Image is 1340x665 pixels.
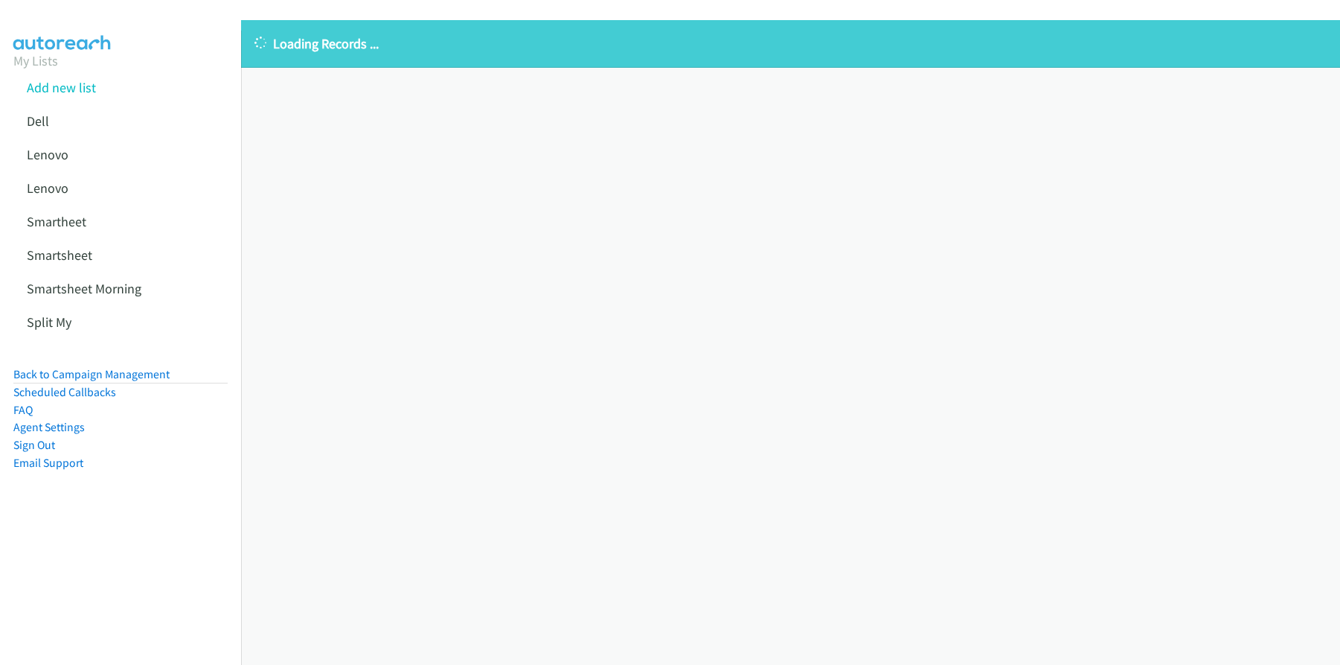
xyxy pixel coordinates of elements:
a: Back to Campaign Management [13,367,170,381]
p: Loading Records ... [254,34,1327,54]
a: Agent Settings [13,420,85,434]
a: Dell [27,112,49,130]
a: Smartheet [27,213,86,230]
a: Smartsheet [27,246,92,264]
a: Split My [27,314,71,331]
a: Smartsheet Morning [27,280,141,297]
a: Scheduled Callbacks [13,385,116,399]
a: Sign Out [13,438,55,452]
a: My Lists [13,52,58,69]
a: Add new list [27,79,96,96]
a: Lenovo [27,179,68,197]
a: FAQ [13,403,33,417]
a: Email Support [13,456,83,470]
a: Lenovo [27,146,68,163]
